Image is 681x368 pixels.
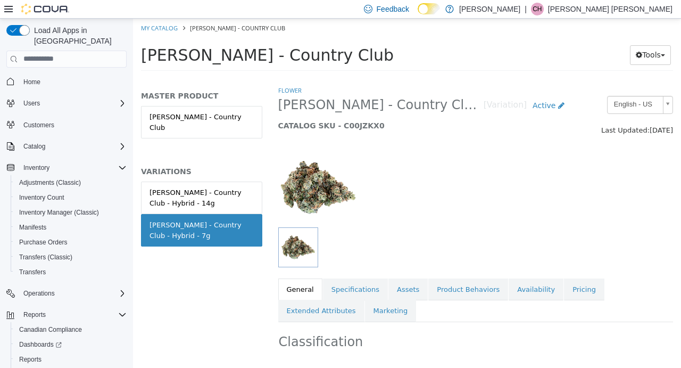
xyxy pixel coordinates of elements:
button: Transfers (Classic) [11,250,131,265]
span: Catalog [23,142,45,151]
a: English - US [474,77,540,95]
a: Inventory Manager (Classic) [15,206,103,219]
div: Connor Horvath [531,3,544,15]
p: [PERSON_NAME] [459,3,520,15]
a: Extended Attributes [145,281,231,304]
span: [PERSON_NAME] - Country Club - Hybrid - 7g [145,78,351,95]
a: Adjustments (Classic) [15,176,85,189]
span: Dashboards [15,338,127,351]
a: Flower [145,68,169,76]
a: Assets [255,260,295,282]
span: Transfers (Classic) [15,251,127,264]
span: Dashboards [19,340,62,349]
button: Canadian Compliance [11,322,131,337]
p: | [525,3,527,15]
span: Active [400,83,422,91]
span: Last Updated: [468,108,517,116]
span: Adjustments (Classic) [19,178,81,187]
a: Customers [19,119,59,132]
a: Dashboards [15,338,66,351]
span: Inventory [19,161,127,174]
a: My Catalog [8,5,45,13]
span: Operations [19,287,127,300]
span: Load All Apps in [GEOGRAPHIC_DATA] [30,25,127,46]
a: Product Behaviors [295,260,375,282]
span: Users [23,99,40,108]
a: Manifests [15,221,51,234]
span: English - US [475,78,526,94]
span: Feedback [377,4,409,14]
span: [PERSON_NAME] - Country Club [57,5,152,13]
span: Inventory [23,163,49,172]
a: Inventory Count [15,191,69,204]
button: Manifests [11,220,131,235]
span: Inventory Manager (Classic) [15,206,127,219]
button: Catalog [19,140,49,153]
span: Reports [15,353,127,366]
button: Inventory Manager (Classic) [11,205,131,220]
button: Inventory Count [11,190,131,205]
button: Transfers [11,265,131,280]
h5: VARIATIONS [8,148,129,158]
span: Purchase Orders [19,238,68,247]
span: Customers [19,118,127,132]
img: 150 [145,129,225,209]
a: Canadian Compliance [15,323,86,336]
button: Catalog [2,139,131,154]
span: CH [533,3,542,15]
div: [PERSON_NAME] [240,345,547,364]
button: Inventory [2,160,131,175]
a: Marketing [232,281,284,304]
span: Inventory Manager (Classic) [19,208,99,217]
a: Transfers [15,266,50,279]
span: Inventory Count [19,193,64,202]
button: Operations [19,287,59,300]
span: Inventory Count [15,191,127,204]
span: Transfers [15,266,127,279]
span: Manifests [15,221,127,234]
span: Reports [19,355,41,364]
button: Home [2,74,131,89]
span: [PERSON_NAME] - Country Club [8,27,261,46]
div: [PERSON_NAME] - Country Club - Hybrid - 14g [16,169,121,190]
small: [Variation] [351,83,394,91]
span: Reports [19,308,127,321]
button: Purchase Orders [11,235,131,250]
a: Availability [376,260,430,282]
span: Canadian Compliance [15,323,127,336]
h5: MASTER PRODUCT [8,72,129,82]
span: Home [23,78,40,86]
button: Tools [497,27,538,46]
a: [PERSON_NAME] - Country Club [8,87,129,120]
span: [DATE] [517,108,540,116]
span: Manifests [19,223,46,232]
span: Purchase Orders [15,236,127,249]
span: Home [19,75,127,88]
h5: CATALOG SKU - C00JZKX0 [145,102,437,112]
a: Pricing [431,260,471,282]
input: Dark Mode [418,3,440,14]
a: Specifications [190,260,255,282]
span: Operations [23,289,55,298]
button: Operations [2,286,131,301]
button: Adjustments (Classic) [11,175,131,190]
p: [PERSON_NAME] [PERSON_NAME] [548,3,672,15]
span: Adjustments (Classic) [15,176,127,189]
a: Purchase Orders [15,236,72,249]
button: Users [19,97,44,110]
span: Users [19,97,127,110]
a: Dashboards [11,337,131,352]
a: Reports [15,353,46,366]
button: Inventory [19,161,54,174]
a: Home [19,76,45,88]
button: Users [2,96,131,111]
span: Transfers (Classic) [19,253,72,261]
a: Transfers (Classic) [15,251,77,264]
button: Customers [2,117,131,133]
span: Canadian Compliance [19,325,82,334]
span: Reports [23,310,46,319]
button: Reports [11,352,131,367]
div: [PERSON_NAME] - Country Club - Hybrid - 7g [16,201,121,222]
h2: Classification [146,315,540,332]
